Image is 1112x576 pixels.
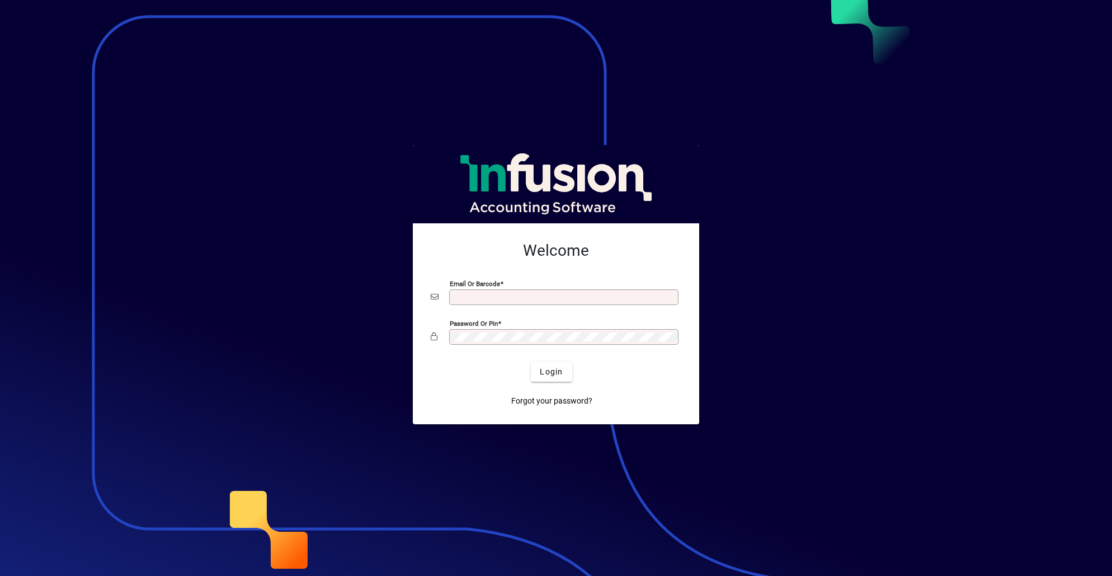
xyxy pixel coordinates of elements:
[540,366,563,378] span: Login
[531,362,572,382] button: Login
[450,320,498,327] mat-label: Password or Pin
[511,395,592,407] span: Forgot your password?
[450,280,500,288] mat-label: Email or Barcode
[431,241,681,260] h2: Welcome
[507,391,597,411] a: Forgot your password?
